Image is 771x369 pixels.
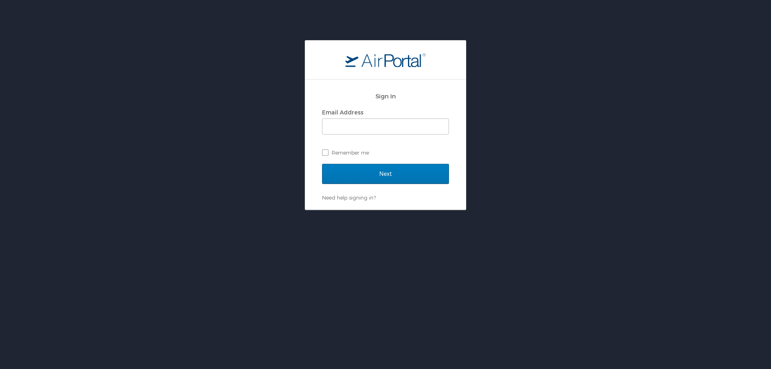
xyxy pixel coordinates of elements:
img: logo [345,53,426,67]
a: Need help signing in? [322,194,376,201]
label: Remember me [322,147,449,159]
input: Next [322,164,449,184]
label: Email Address [322,109,363,116]
h2: Sign In [322,92,449,101]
